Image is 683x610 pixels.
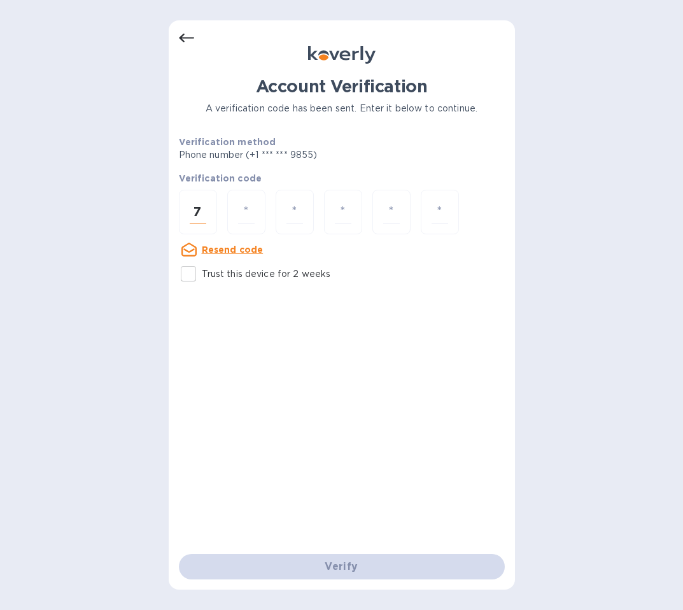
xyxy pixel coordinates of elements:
u: Resend code [202,245,264,255]
p: Phone number (+1 *** *** 9855) [179,148,415,162]
p: Verification code [179,172,505,185]
b: Verification method [179,137,276,147]
h1: Account Verification [179,76,505,97]
p: A verification code has been sent. Enter it below to continue. [179,102,505,115]
p: Trust this device for 2 weeks [202,267,331,281]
